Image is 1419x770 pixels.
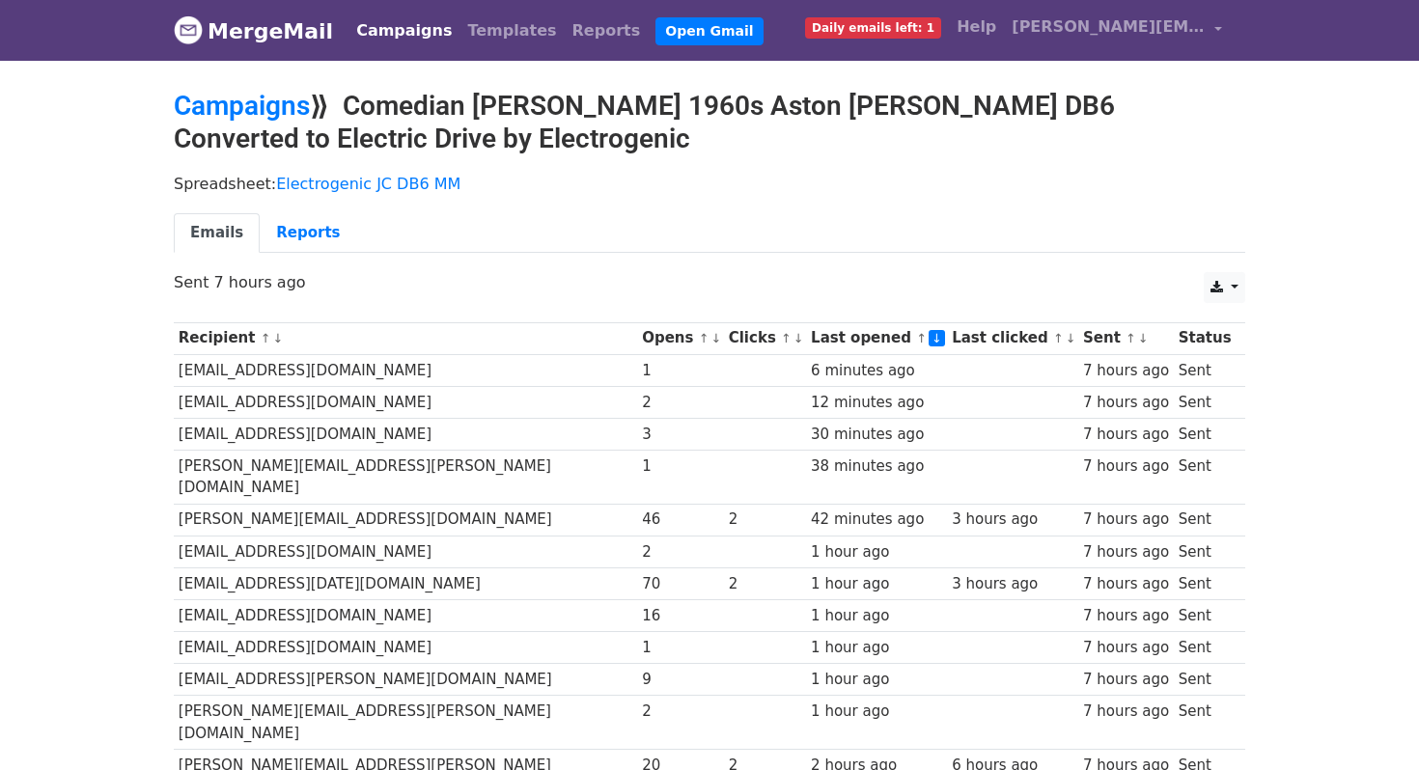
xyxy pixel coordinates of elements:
[174,599,637,631] td: [EMAIL_ADDRESS][DOMAIN_NAME]
[811,701,942,723] div: 1 hour ago
[1174,696,1236,750] td: Sent
[811,455,942,478] div: 38 minutes ago
[811,541,942,564] div: 1 hour ago
[1012,15,1205,39] span: [PERSON_NAME][EMAIL_ADDRESS][DOMAIN_NAME]
[642,360,719,382] div: 1
[1083,573,1169,595] div: 7 hours ago
[811,637,942,659] div: 1 hour ago
[565,12,649,50] a: Reports
[1174,632,1236,664] td: Sent
[174,174,1245,194] p: Spreadsheet:
[952,509,1073,531] div: 3 hours ago
[729,573,802,595] div: 2
[1083,701,1169,723] div: 7 hours ago
[174,90,1245,154] h2: ⟫ Comedian [PERSON_NAME] 1960s Aston [PERSON_NAME] DB6 Converted to Electric Drive by Electrogenic
[174,354,637,386] td: [EMAIL_ADDRESS][DOMAIN_NAME]
[1174,451,1236,505] td: Sent
[1083,637,1169,659] div: 7 hours ago
[1083,541,1169,564] div: 7 hours ago
[1174,664,1236,696] td: Sent
[174,632,637,664] td: [EMAIL_ADDRESS][DOMAIN_NAME]
[276,175,460,193] a: Electrogenic JC DB6 MM
[811,424,942,446] div: 30 minutes ago
[811,392,942,414] div: 12 minutes ago
[1083,424,1169,446] div: 7 hours ago
[1174,504,1236,536] td: Sent
[642,541,719,564] div: 2
[797,8,949,46] a: Daily emails left: 1
[642,669,719,691] div: 9
[174,504,637,536] td: [PERSON_NAME][EMAIL_ADDRESS][DOMAIN_NAME]
[459,12,564,50] a: Templates
[174,213,260,253] a: Emails
[174,15,203,44] img: MergeMail logo
[806,322,947,354] th: Last opened
[811,605,942,627] div: 1 hour ago
[174,664,637,696] td: [EMAIL_ADDRESS][PERSON_NAME][DOMAIN_NAME]
[642,637,719,659] div: 1
[174,322,637,354] th: Recipient
[174,536,637,567] td: [EMAIL_ADDRESS][DOMAIN_NAME]
[272,331,283,345] a: ↓
[174,272,1245,292] p: Sent 7 hours ago
[811,669,942,691] div: 1 hour ago
[729,509,802,531] div: 2
[174,418,637,450] td: [EMAIL_ADDRESS][DOMAIN_NAME]
[174,386,637,418] td: [EMAIL_ADDRESS][DOMAIN_NAME]
[1083,455,1169,478] div: 7 hours ago
[781,331,792,345] a: ↑
[1174,567,1236,599] td: Sent
[811,509,942,531] div: 42 minutes ago
[174,11,333,51] a: MergeMail
[949,8,1004,46] a: Help
[637,322,724,354] th: Opens
[1083,605,1169,627] div: 7 hours ago
[642,509,719,531] div: 46
[174,696,637,750] td: [PERSON_NAME][EMAIL_ADDRESS][PERSON_NAME][DOMAIN_NAME]
[655,17,763,45] a: Open Gmail
[793,331,804,345] a: ↓
[1004,8,1230,53] a: [PERSON_NAME][EMAIL_ADDRESS][DOMAIN_NAME]
[1174,599,1236,631] td: Sent
[1174,354,1236,386] td: Sent
[811,360,942,382] div: 6 minutes ago
[1174,386,1236,418] td: Sent
[348,12,459,50] a: Campaigns
[724,322,806,354] th: Clicks
[811,573,942,595] div: 1 hour ago
[699,331,709,345] a: ↑
[1174,418,1236,450] td: Sent
[1066,331,1076,345] a: ↓
[947,322,1078,354] th: Last clicked
[929,330,945,346] a: ↓
[174,567,637,599] td: [EMAIL_ADDRESS][DATE][DOMAIN_NAME]
[1138,331,1149,345] a: ↓
[1174,536,1236,567] td: Sent
[642,392,719,414] div: 2
[642,424,719,446] div: 3
[805,17,941,39] span: Daily emails left: 1
[642,573,719,595] div: 70
[642,701,719,723] div: 2
[1126,331,1136,345] a: ↑
[260,213,356,253] a: Reports
[1053,331,1064,345] a: ↑
[1174,322,1236,354] th: Status
[1322,677,1419,770] iframe: Chat Widget
[174,451,637,505] td: [PERSON_NAME][EMAIL_ADDRESS][PERSON_NAME][DOMAIN_NAME]
[1078,322,1174,354] th: Sent
[916,331,927,345] a: ↑
[174,90,310,122] a: Campaigns
[952,573,1073,595] div: 3 hours ago
[1083,509,1169,531] div: 7 hours ago
[710,331,721,345] a: ↓
[1083,392,1169,414] div: 7 hours ago
[1083,360,1169,382] div: 7 hours ago
[1083,669,1169,691] div: 7 hours ago
[642,455,719,478] div: 1
[642,605,719,627] div: 16
[261,331,271,345] a: ↑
